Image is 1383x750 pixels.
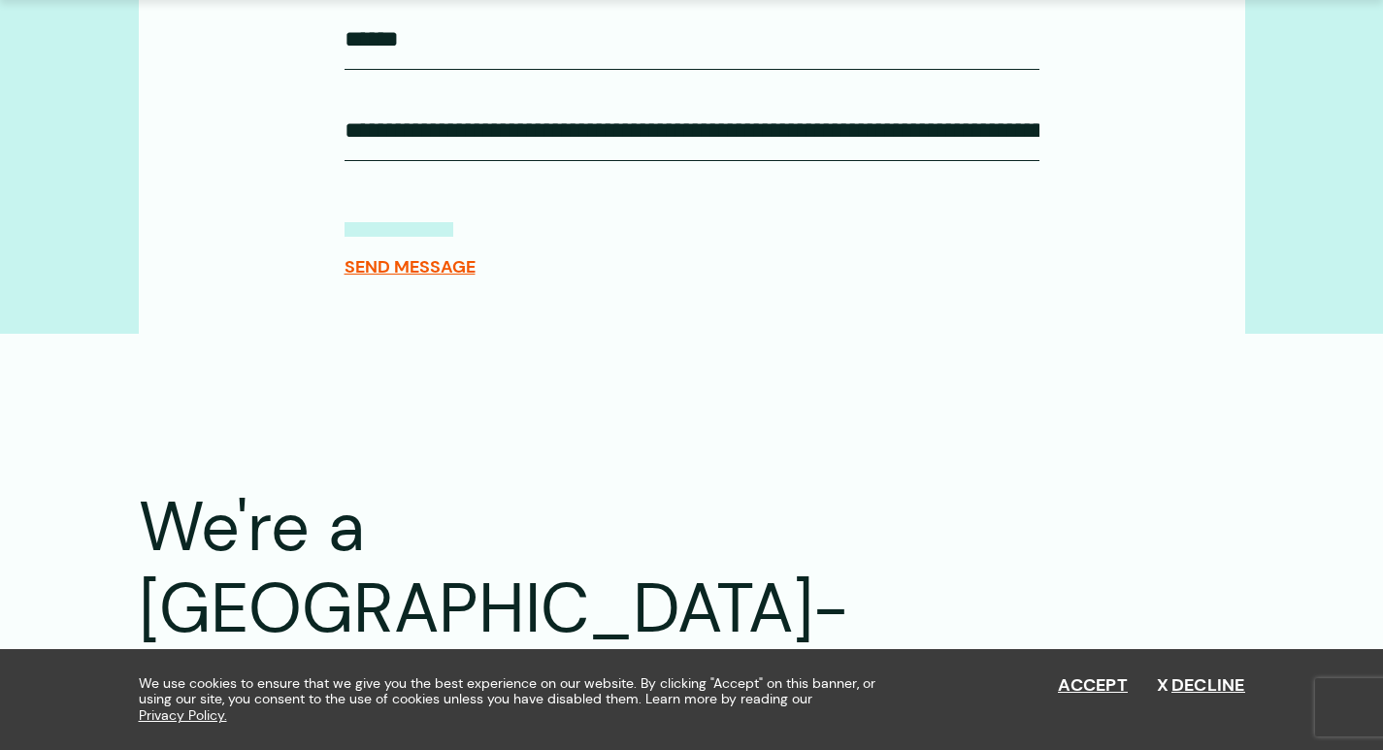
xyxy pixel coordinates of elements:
button: Decline [1157,675,1245,697]
span: SEND MESSAGE [345,256,476,277]
button: Accept [1058,675,1128,697]
span: We use cookies to ensure that we give you the best experience on our website. By clicking "Accept... [139,675,891,724]
button: SEND MESSAGE [345,222,476,277]
a: Privacy Policy. [139,707,227,724]
h2: We're a [GEOGRAPHIC_DATA]-based, global team [139,487,996,732]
